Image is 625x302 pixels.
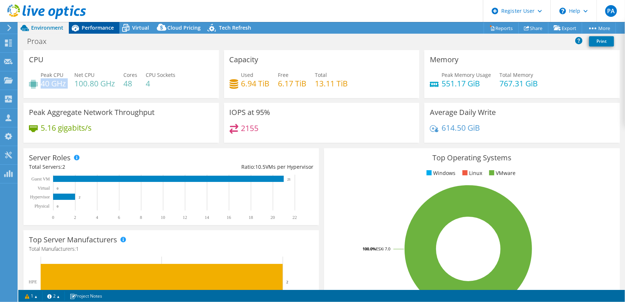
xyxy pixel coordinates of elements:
[278,71,289,78] span: Free
[118,215,120,220] text: 6
[57,205,59,208] text: 0
[605,5,617,17] span: PA
[430,108,496,116] h3: Average Daily Write
[74,215,76,220] text: 2
[146,79,175,87] h4: 4
[161,215,165,220] text: 10
[484,22,519,34] a: Reports
[24,37,58,45] h1: Proax
[183,215,187,220] text: 12
[461,169,483,177] li: Linux
[132,24,149,31] span: Virtual
[29,154,71,162] h3: Server Roles
[241,124,259,132] h4: 2155
[589,36,614,46] a: Print
[96,215,98,220] text: 4
[442,71,491,78] span: Peak Memory Usage
[205,215,209,220] text: 14
[57,187,59,190] text: 0
[249,215,253,220] text: 18
[82,24,114,31] span: Performance
[62,163,65,170] span: 2
[29,245,313,253] h4: Total Manufacturers:
[255,163,265,170] span: 10.5
[293,215,297,220] text: 22
[29,108,155,116] h3: Peak Aggregate Network Throughput
[29,56,44,64] h3: CPU
[20,291,42,301] a: 1
[330,154,614,162] h3: Top Operating Systems
[52,215,54,220] text: 0
[499,79,538,87] h4: 767.31 GiB
[74,71,94,78] span: Net CPU
[278,79,307,87] h4: 6.17 TiB
[241,79,270,87] h4: 6.94 TiB
[227,215,231,220] text: 16
[442,79,491,87] h4: 551.17 GiB
[219,24,251,31] span: Tech Refresh
[34,204,49,209] text: Physical
[140,215,142,220] text: 8
[430,56,458,64] h3: Memory
[271,215,275,220] text: 20
[79,195,81,199] text: 2
[74,79,115,87] h4: 100.80 GHz
[171,163,314,171] div: Ratio: VMs per Hypervisor
[230,108,271,116] h3: IOPS at 95%
[31,24,63,31] span: Environment
[287,178,291,181] text: 21
[64,291,107,301] a: Project Notes
[548,22,582,34] a: Export
[42,291,65,301] a: 2
[41,124,92,132] h4: 5.16 gigabits/s
[315,71,327,78] span: Total
[167,24,201,31] span: Cloud Pricing
[30,194,50,200] text: Hypervisor
[315,79,348,87] h4: 13.11 TiB
[29,279,37,284] text: HPE
[123,79,137,87] h4: 48
[76,245,79,252] span: 1
[559,8,566,14] svg: \n
[41,79,66,87] h4: 40 GHz
[442,124,480,132] h4: 614.50 GiB
[241,71,254,78] span: Used
[362,246,376,251] tspan: 100.0%
[146,71,175,78] span: CPU Sockets
[286,280,289,284] text: 2
[123,71,137,78] span: Cores
[31,176,50,182] text: Guest VM
[38,186,50,191] text: Virtual
[518,22,548,34] a: Share
[29,236,117,244] h3: Top Server Manufacturers
[29,163,171,171] div: Total Servers:
[425,169,456,177] li: Windows
[230,56,258,64] h3: Capacity
[499,71,533,78] span: Total Memory
[487,169,516,177] li: VMware
[582,22,616,34] a: More
[41,71,63,78] span: Peak CPU
[376,246,390,251] tspan: ESXi 7.0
